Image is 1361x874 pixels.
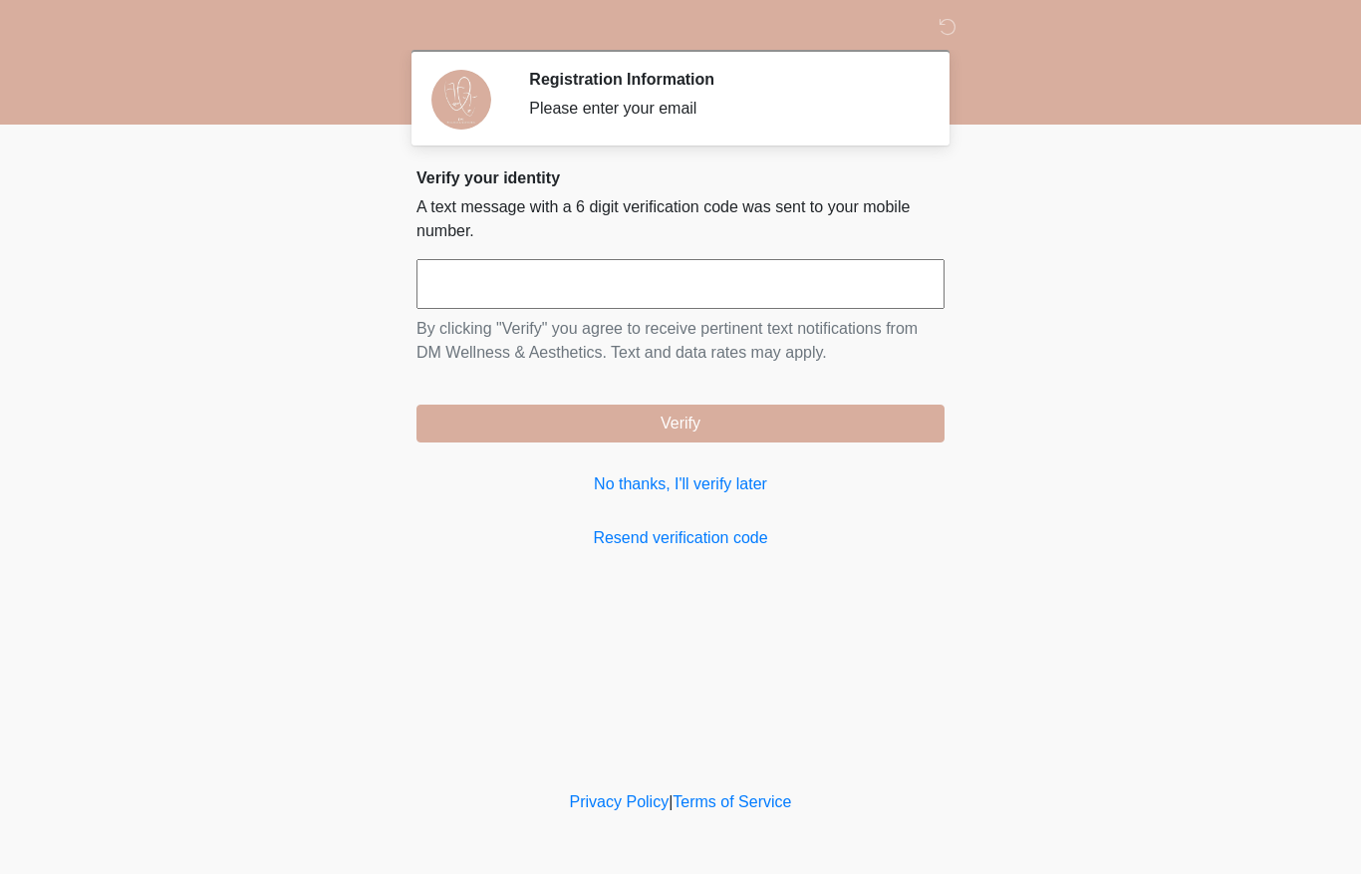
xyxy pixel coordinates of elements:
[669,793,673,810] a: |
[416,526,945,550] a: Resend verification code
[431,70,491,130] img: Agent Avatar
[416,317,945,365] p: By clicking "Verify" you agree to receive pertinent text notifications from DM Wellness & Aesthet...
[416,168,945,187] h2: Verify your identity
[673,793,791,810] a: Terms of Service
[397,15,422,40] img: DM Wellness & Aesthetics Logo
[416,472,945,496] a: No thanks, I'll verify later
[570,793,670,810] a: Privacy Policy
[529,70,915,89] h2: Registration Information
[416,195,945,243] p: A text message with a 6 digit verification code was sent to your mobile number.
[416,405,945,442] button: Verify
[529,97,915,121] div: Please enter your email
